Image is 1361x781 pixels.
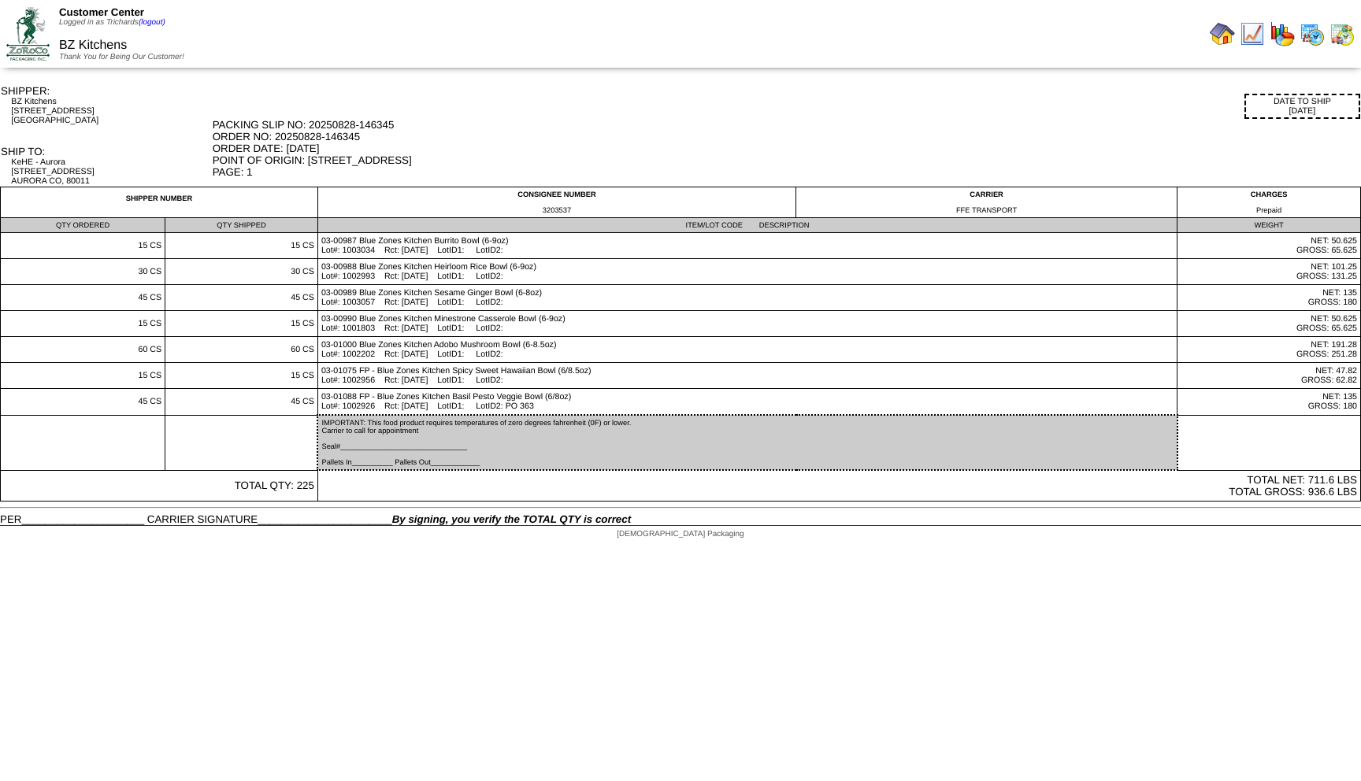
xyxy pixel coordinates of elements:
span: [DEMOGRAPHIC_DATA] Packaging [617,530,744,539]
td: 45 CS [1,285,165,311]
td: NET: 50.625 GROSS: 65.625 [1177,311,1361,337]
td: NET: 135 GROSS: 180 [1177,285,1361,311]
td: 15 CS [1,311,165,337]
span: Customer Center [59,6,144,18]
td: 03-00987 Blue Zones Kitchen Burrito Bowl (6-9oz) Lot#: 1003034 Rct: [DATE] LotID1: LotID2: [317,233,1177,259]
td: 60 CS [1,337,165,363]
span: Thank You for Being Our Customer! [59,53,184,61]
td: 03-00988 Blue Zones Kitchen Heirloom Rice Bowl (6-9oz) Lot#: 1002993 Rct: [DATE] LotID1: LotID2: [317,259,1177,285]
td: 60 CS [165,337,318,363]
td: 03-01075 FP - Blue Zones Kitchen Spicy Sweet Hawaiian Bowl (6/8.5oz) Lot#: 1002956 Rct: [DATE] Lo... [317,363,1177,389]
td: NET: 101.25 GROSS: 131.25 [1177,259,1361,285]
div: BZ Kitchens [STREET_ADDRESS] [GEOGRAPHIC_DATA] [11,97,210,125]
td: WEIGHT [1177,218,1361,233]
a: (logout) [139,18,165,27]
div: FFE TRANSPORT [799,206,1174,214]
td: 15 CS [1,363,165,389]
td: ITEM/LOT CODE DESCRIPTION [317,218,1177,233]
div: SHIP TO: [1,146,211,157]
img: ZoRoCo_Logo(Green%26Foil)%20jpg.webp [6,7,50,60]
td: 30 CS [1,259,165,285]
td: 03-00990 Blue Zones Kitchen Minestrone Casserole Bowl (6-9oz) Lot#: 1001803 Rct: [DATE] LotID1: L... [317,311,1177,337]
span: Logged in as Trichards [59,18,165,27]
td: NET: 47.82 GROSS: 62.82 [1177,363,1361,389]
td: CHARGES [1177,187,1361,218]
div: PACKING SLIP NO: 20250828-146345 ORDER NO: 20250828-146345 ORDER DATE: [DATE] POINT OF ORIGIN: [S... [213,119,1360,178]
td: 15 CS [165,233,318,259]
img: calendarprod.gif [1300,21,1325,46]
img: graph.gif [1270,21,1295,46]
td: 03-01088 FP - Blue Zones Kitchen Basil Pesto Veggie Bowl (6/8oz) Lot#: 1002926 Rct: [DATE] LotID1... [317,389,1177,416]
td: CARRIER [796,187,1177,218]
td: IMPORTANT: This food product requires temperatures of zero degrees fahrenheit (0F) or lower. Carr... [317,415,1177,470]
td: TOTAL NET: 711.6 LBS TOTAL GROSS: 936.6 LBS [317,470,1360,502]
img: line_graph.gif [1240,21,1265,46]
td: 15 CS [165,363,318,389]
td: NET: 50.625 GROSS: 65.625 [1177,233,1361,259]
img: calendarinout.gif [1329,21,1355,46]
td: 03-01000 Blue Zones Kitchen Adobo Mushroom Bowl (6-8.5oz) Lot#: 1002202 Rct: [DATE] LotID1: LotID2: [317,337,1177,363]
div: SHIPPER: [1,85,211,97]
div: Prepaid [1181,206,1357,214]
td: 15 CS [165,311,318,337]
img: home.gif [1210,21,1235,46]
div: 3203537 [321,206,792,214]
td: 45 CS [165,285,318,311]
td: NET: 135 GROSS: 180 [1177,389,1361,416]
td: 15 CS [1,233,165,259]
td: QTY ORDERED [1,218,165,233]
td: 30 CS [165,259,318,285]
td: NET: 191.28 GROSS: 251.28 [1177,337,1361,363]
td: TOTAL QTY: 225 [1,470,318,502]
div: KeHE - Aurora [STREET_ADDRESS] AURORA CO, 80011 [11,157,210,186]
td: QTY SHIPPED [165,218,318,233]
td: 03-00989 Blue Zones Kitchen Sesame Ginger Bowl (6-8oz) Lot#: 1003057 Rct: [DATE] LotID1: LotID2: [317,285,1177,311]
span: BZ Kitchens [59,39,127,52]
td: CONSIGNEE NUMBER [317,187,795,218]
span: By signing, you verify the TOTAL QTY is correct [392,513,631,525]
td: 45 CS [165,389,318,416]
div: DATE TO SHIP [DATE] [1244,94,1360,119]
td: SHIPPER NUMBER [1,187,318,218]
td: 45 CS [1,389,165,416]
